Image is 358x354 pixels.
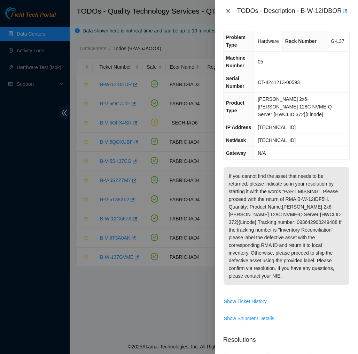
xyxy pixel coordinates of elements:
[331,38,344,44] span: G-L37
[258,80,300,85] span: CT-4241213-00593
[225,8,231,14] span: close
[223,330,350,345] p: Resolutions
[226,125,251,130] span: IP Address
[226,150,246,156] span: Gateway
[226,35,246,48] span: Problem Type
[224,167,349,285] p: If you cannot find the asset that needs to be returned, please indicate so in your resolution by ...
[258,125,296,130] span: [TECHNICAL_ID]
[258,96,332,117] span: [PERSON_NAME] 2x6-[PERSON_NAME] 128C NVME-Q Server {HWCLID 372}{Linode}
[226,100,244,113] span: Product Type
[258,137,296,143] span: [TECHNICAL_ID]
[226,55,246,68] span: Machine Number
[258,59,263,65] span: 05
[258,150,266,156] span: N/A
[224,296,267,307] button: Show Ticket History
[226,137,246,143] span: NetMask
[285,38,317,44] span: Rack Number
[258,38,279,44] span: Hardware
[226,76,244,89] span: Serial Number
[224,313,275,324] button: Show Shipment Details
[224,297,267,305] span: Show Ticket History
[223,8,233,15] button: Close
[237,6,350,17] div: TODOs - Description - B-W-12IDBOR
[224,315,274,322] span: Show Shipment Details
